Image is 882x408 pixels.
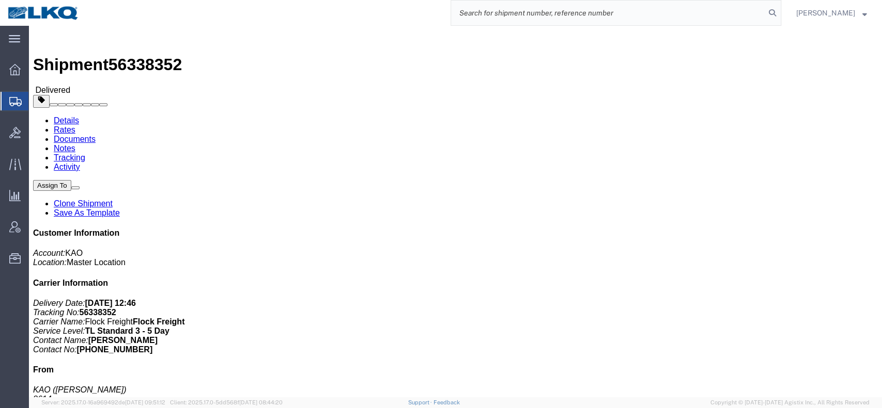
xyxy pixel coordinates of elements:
[239,399,283,405] span: [DATE] 08:44:20
[710,398,870,407] span: Copyright © [DATE]-[DATE] Agistix Inc., All Rights Reserved
[434,399,460,405] a: Feedback
[796,7,855,19] span: Nick Marzano
[170,399,283,405] span: Client: 2025.17.0-5dd568f
[451,1,765,25] input: Search for shipment number, reference number
[125,399,165,405] span: [DATE] 09:51:12
[796,7,868,19] button: [PERSON_NAME]
[29,26,882,397] iframe: FS Legacy Container
[41,399,165,405] span: Server: 2025.17.0-16a969492de
[7,5,80,21] img: logo
[408,399,434,405] a: Support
